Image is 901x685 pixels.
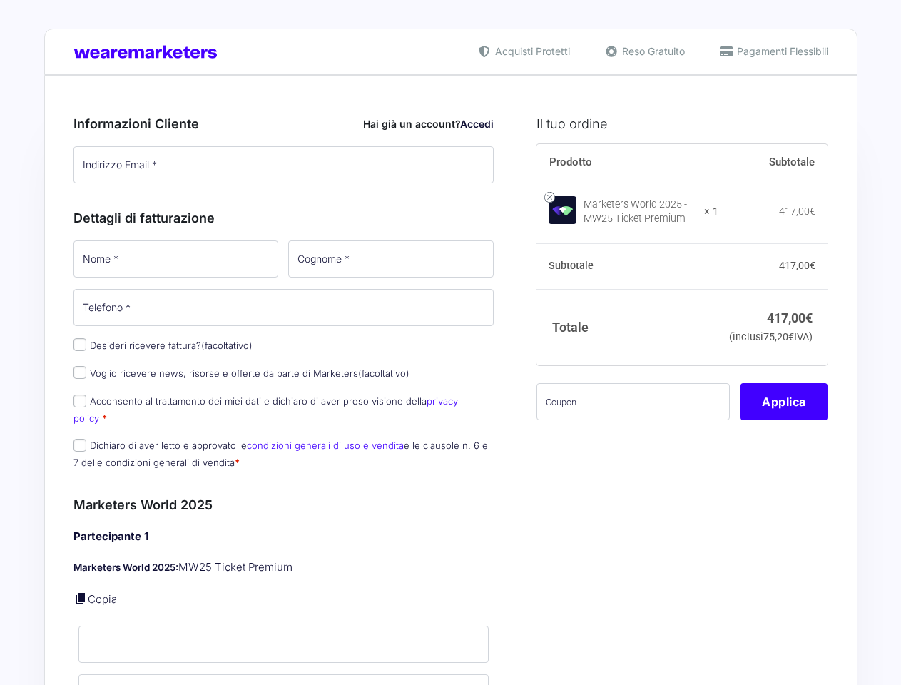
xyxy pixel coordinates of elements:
label: Dichiaro di aver letto e approvato le e le clausole n. 6 e 7 delle condizioni generali di vendita [73,440,488,467]
label: Voglio ricevere news, risorse e offerte da parte di Marketers [73,367,409,379]
span: € [810,205,815,217]
input: Acconsento al trattamento dei miei dati e dichiaro di aver preso visione dellaprivacy policy [73,395,86,407]
th: Subtotale [536,244,718,290]
th: Subtotale [718,144,828,181]
img: Marketers World 2025 - MW25 Ticket Premium [549,196,576,224]
strong: Marketers World 2025: [73,562,178,573]
h3: Marketers World 2025 [73,495,494,514]
span: (facoltativo) [201,340,253,351]
span: € [810,260,815,271]
h3: Dettagli di fatturazione [73,208,494,228]
label: Acconsento al trattamento dei miei dati e dichiaro di aver preso visione della [73,395,458,423]
h3: Informazioni Cliente [73,114,494,133]
h4: Partecipante 1 [73,529,494,545]
th: Totale [536,289,718,365]
a: Copia i dettagli dell'acquirente [73,592,88,606]
span: Pagamenti Flessibili [733,44,828,59]
bdi: 417,00 [779,205,815,217]
span: 75,20 [763,331,794,343]
bdi: 417,00 [779,260,815,271]
div: Marketers World 2025 - MW25 Ticket Premium [584,198,695,226]
span: Reso Gratuito [619,44,685,59]
strong: × 1 [704,205,718,219]
p: MW25 Ticket Premium [73,559,494,576]
span: € [805,310,813,325]
th: Prodotto [536,144,718,181]
input: Nome * [73,240,279,278]
span: € [788,331,794,343]
span: Acquisti Protetti [492,44,570,59]
label: Desideri ricevere fattura? [73,340,253,351]
input: Voglio ricevere news, risorse e offerte da parte di Marketers(facoltativo) [73,366,86,379]
small: (inclusi IVA) [729,331,813,343]
span: (facoltativo) [358,367,409,379]
a: privacy policy [73,395,458,423]
input: Cognome * [288,240,494,278]
a: Copia [88,592,117,606]
div: Hai già un account? [363,116,494,131]
input: Coupon [536,383,730,420]
input: Dichiaro di aver letto e approvato lecondizioni generali di uso e venditae le clausole n. 6 e 7 d... [73,439,86,452]
input: Indirizzo Email * [73,146,494,183]
input: Desideri ricevere fattura?(facoltativo) [73,338,86,351]
bdi: 417,00 [767,310,813,325]
h3: Il tuo ordine [536,114,828,133]
a: condizioni generali di uso e vendita [247,440,404,451]
button: Applica [740,383,828,420]
a: Accedi [460,118,494,130]
input: Telefono * [73,289,494,326]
